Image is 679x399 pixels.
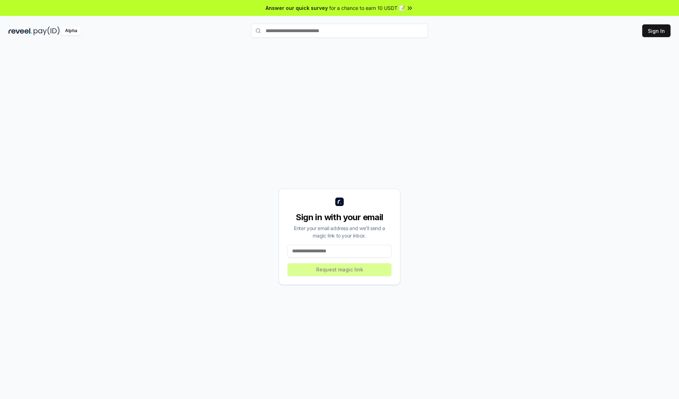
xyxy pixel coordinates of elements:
button: Sign In [642,24,671,37]
span: for a chance to earn 10 USDT 📝 [329,4,405,12]
div: Enter your email address and we’ll send a magic link to your inbox. [288,224,391,239]
img: reveel_dark [8,27,32,35]
img: pay_id [34,27,60,35]
img: logo_small [335,198,344,206]
span: Answer our quick survey [266,4,328,12]
div: Alpha [61,27,81,35]
div: Sign in with your email [288,212,391,223]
